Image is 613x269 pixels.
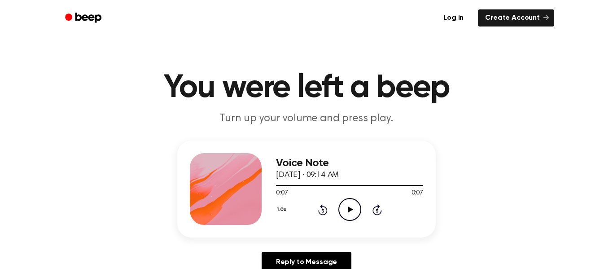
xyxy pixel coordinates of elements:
a: Create Account [478,9,554,26]
h1: You were left a beep [77,72,536,104]
span: 0:07 [412,189,423,198]
span: [DATE] · 09:14 AM [276,171,339,179]
h3: Voice Note [276,157,423,169]
p: Turn up your volume and press play. [134,111,479,126]
a: Beep [59,9,109,27]
span: 0:07 [276,189,288,198]
a: Log in [434,8,473,28]
button: 1.0x [276,202,289,217]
